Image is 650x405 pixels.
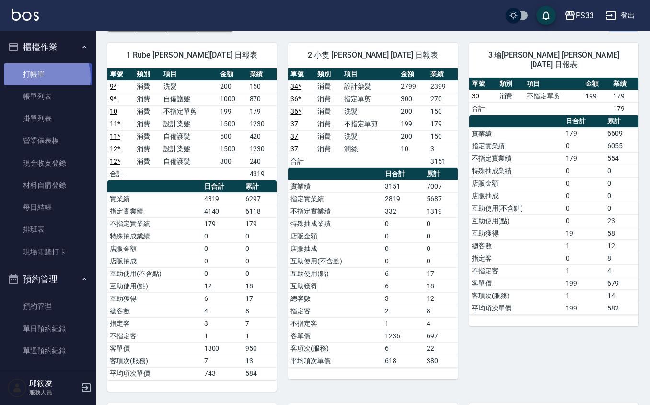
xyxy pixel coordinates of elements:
td: 150 [247,80,277,93]
td: 0 [243,255,277,267]
td: 潤絲 [342,143,398,155]
th: 項目 [342,68,398,81]
td: 互助使用(不含點) [107,267,202,280]
th: 金額 [398,68,428,81]
td: 13 [243,355,277,367]
td: 0 [605,202,638,214]
table: a dense table [107,180,277,380]
a: 10 [110,107,117,115]
a: 帳單列表 [4,85,92,107]
th: 業績 [247,68,277,81]
td: 合計 [469,102,497,115]
td: 6 [383,280,424,292]
td: 消費 [134,93,161,105]
td: 200 [398,105,428,118]
td: 3 [202,317,244,330]
td: 6118 [243,205,277,217]
td: 0 [424,230,458,242]
td: 3 [383,292,424,305]
table: a dense table [288,168,457,368]
td: 0 [563,177,605,190]
th: 單號 [107,68,134,81]
td: 58 [605,227,638,239]
td: 2 [383,305,424,317]
td: 實業績 [107,192,202,205]
td: 4319 [247,167,277,180]
td: 4319 [202,192,244,205]
td: 消費 [315,130,342,143]
td: 1 [563,264,605,277]
img: Logo [12,9,39,21]
button: 櫃檯作業 [4,35,92,60]
th: 類別 [315,68,342,81]
button: save [536,6,556,25]
td: 指定實業績 [288,192,383,205]
td: 3151 [428,155,458,167]
td: 679 [605,277,638,289]
td: 客項次(服務) [107,355,202,367]
td: 199 [583,90,611,102]
td: 332 [383,205,424,217]
td: 特殊抽成業績 [469,165,564,177]
td: 420 [247,130,277,143]
td: 179 [563,127,605,140]
a: 30 [472,92,479,100]
td: 743 [202,367,244,380]
td: 指定實業績 [107,205,202,217]
table: a dense table [469,115,638,315]
td: 合計 [288,155,315,167]
td: 設計染髮 [342,80,398,93]
td: 0 [605,165,638,177]
td: 199 [398,118,428,130]
td: 1000 [218,93,247,105]
td: 指定客 [288,305,383,317]
td: 設計染髮 [161,118,218,130]
td: 消費 [134,143,161,155]
th: 累計 [605,115,638,128]
td: 總客數 [469,239,564,252]
a: 現金收支登錄 [4,152,92,174]
td: 0 [605,177,638,190]
td: 18 [424,280,458,292]
td: 380 [424,355,458,367]
td: 270 [428,93,458,105]
td: 客單價 [107,342,202,355]
th: 項目 [524,78,583,90]
a: 營業儀表板 [4,130,92,152]
td: 4 [605,264,638,277]
td: 8 [424,305,458,317]
table: a dense table [107,68,277,180]
td: 不指定單剪 [342,118,398,130]
td: 消費 [315,105,342,118]
td: 179 [243,217,277,230]
td: 平均項次單價 [469,302,564,314]
td: 0 [424,217,458,230]
th: 日合計 [563,115,605,128]
td: 0 [243,267,277,280]
td: 199 [563,302,605,314]
button: 登出 [602,7,638,24]
td: 0 [243,230,277,242]
td: 指定客 [469,252,564,264]
td: 200 [218,80,247,93]
button: PS33 [560,6,598,25]
td: 0 [563,214,605,227]
td: 950 [243,342,277,355]
td: 店販金額 [288,230,383,242]
td: 8 [243,305,277,317]
td: 互助使用(點) [469,214,564,227]
td: 300 [218,155,247,167]
td: 4 [202,305,244,317]
a: 打帳單 [4,63,92,85]
td: 洗髮 [342,130,398,143]
td: 18 [243,280,277,292]
th: 業績 [611,78,638,90]
td: 6609 [605,127,638,140]
img: Person [8,378,27,397]
a: 預約管理 [4,295,92,317]
td: 19 [563,227,605,239]
td: 實業績 [469,127,564,140]
td: 179 [563,152,605,165]
td: 5687 [424,192,458,205]
td: 0 [563,252,605,264]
